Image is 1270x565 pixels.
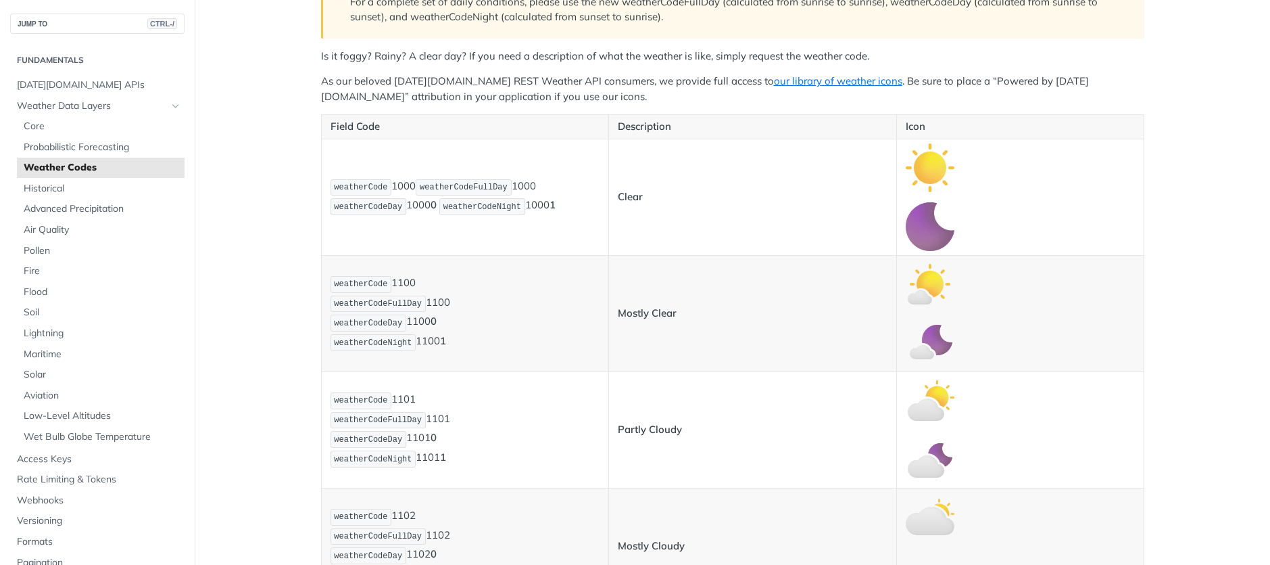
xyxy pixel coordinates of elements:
[10,449,185,470] a: Access Keys
[334,338,412,348] span: weatherCodeNight
[17,302,185,323] a: Soil
[618,307,677,319] strong: Mostly Clear
[24,161,181,175] span: Weather Codes
[24,409,181,423] span: Low-Level Altitudes
[443,202,521,212] span: weatherCodeNight
[906,435,954,484] img: partly_cloudy_night
[17,386,185,406] a: Aviation
[10,470,185,490] a: Rate Limiting & Tokens
[906,219,954,232] span: Expand image
[420,183,508,192] span: weatherCodeFullDay
[24,389,181,403] span: Aviation
[10,532,185,552] a: Formats
[24,265,181,278] span: Fire
[17,344,185,365] a: Maritime
[906,260,954,309] img: mostly_clear_day
[10,491,185,511] a: Webhooks
[10,75,185,95] a: [DATE][DOMAIN_NAME] APIs
[24,306,181,319] span: Soil
[331,119,600,135] p: Field Code
[10,54,185,66] h2: Fundamentals
[321,49,1144,64] p: Is it foggy? Rainy? A clear day? If you need a description of what the weather is like, simply re...
[331,391,600,469] p: 1101 1101 1101 1101
[331,275,600,353] p: 1100 1100 1100 1100
[10,14,185,34] button: JUMP TOCTRL-/
[906,393,954,406] span: Expand image
[17,179,185,199] a: Historical
[906,376,954,425] img: partly_cloudy_day
[618,539,685,552] strong: Mostly Cloudy
[147,18,177,29] span: CTRL-/
[17,116,185,137] a: Core
[334,202,402,212] span: weatherCodeDay
[17,473,181,487] span: Rate Limiting & Tokens
[334,299,422,309] span: weatherCodeFullDay
[24,327,181,340] span: Lightning
[24,182,181,196] span: Historical
[334,319,402,328] span: weatherCodeDay
[334,532,422,541] span: weatherCodeFullDay
[334,396,387,405] span: weatherCode
[334,279,387,289] span: weatherCode
[321,74,1144,104] p: As our beloved [DATE][DOMAIN_NAME] REST Weather API consumers, we provide full access to . Be sur...
[906,510,954,522] span: Expand image
[618,423,682,436] strong: Partly Cloudy
[24,430,181,444] span: Wet Bulb Globe Temperature
[906,143,954,192] img: clear_day
[440,335,446,348] strong: 1
[618,119,887,135] p: Description
[906,202,954,251] img: clear_night
[334,512,387,522] span: weatherCode
[334,551,402,561] span: weatherCodeDay
[17,78,181,92] span: [DATE][DOMAIN_NAME] APIs
[17,323,185,344] a: Lightning
[906,336,954,348] span: Expand image
[10,511,185,531] a: Versioning
[17,494,181,507] span: Webhooks
[17,241,185,261] a: Pollen
[17,514,181,528] span: Versioning
[334,415,422,425] span: weatherCodeFullDay
[774,74,902,87] a: our library of weather icons
[431,548,437,561] strong: 0
[17,261,185,281] a: Fire
[17,220,185,240] a: Air Quality
[431,315,437,328] strong: 0
[906,277,954,290] span: Expand image
[24,120,181,133] span: Core
[331,178,600,217] p: 1000 1000 1000 1000
[170,101,181,112] button: Hide subpages for Weather Data Layers
[431,199,437,212] strong: 0
[17,158,185,178] a: Weather Codes
[334,455,412,464] span: weatherCodeNight
[549,199,556,212] strong: 1
[17,282,185,302] a: Flood
[17,137,185,158] a: Probabilistic Forecasting
[334,183,387,192] span: weatherCode
[440,451,446,464] strong: 1
[17,199,185,219] a: Advanced Precipitation
[431,432,437,445] strong: 0
[24,244,181,258] span: Pollen
[24,286,181,299] span: Flood
[906,493,954,541] img: mostly_cloudy_day
[17,427,185,447] a: Wet Bulb Globe Temperature
[906,452,954,465] span: Expand image
[334,435,402,445] span: weatherCodeDay
[17,453,181,466] span: Access Keys
[17,535,181,549] span: Formats
[24,223,181,237] span: Air Quality
[24,348,181,361] span: Maritime
[906,160,954,173] span: Expand image
[24,368,181,382] span: Solar
[24,202,181,216] span: Advanced Precipitation
[618,190,643,203] strong: Clear
[17,406,185,426] a: Low-Level Altitudes
[17,365,185,385] a: Solar
[24,141,181,154] span: Probabilistic Forecasting
[906,319,954,367] img: mostly_clear_night
[17,99,167,113] span: Weather Data Layers
[906,119,1134,135] p: Icon
[10,96,185,116] a: Weather Data LayersHide subpages for Weather Data Layers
